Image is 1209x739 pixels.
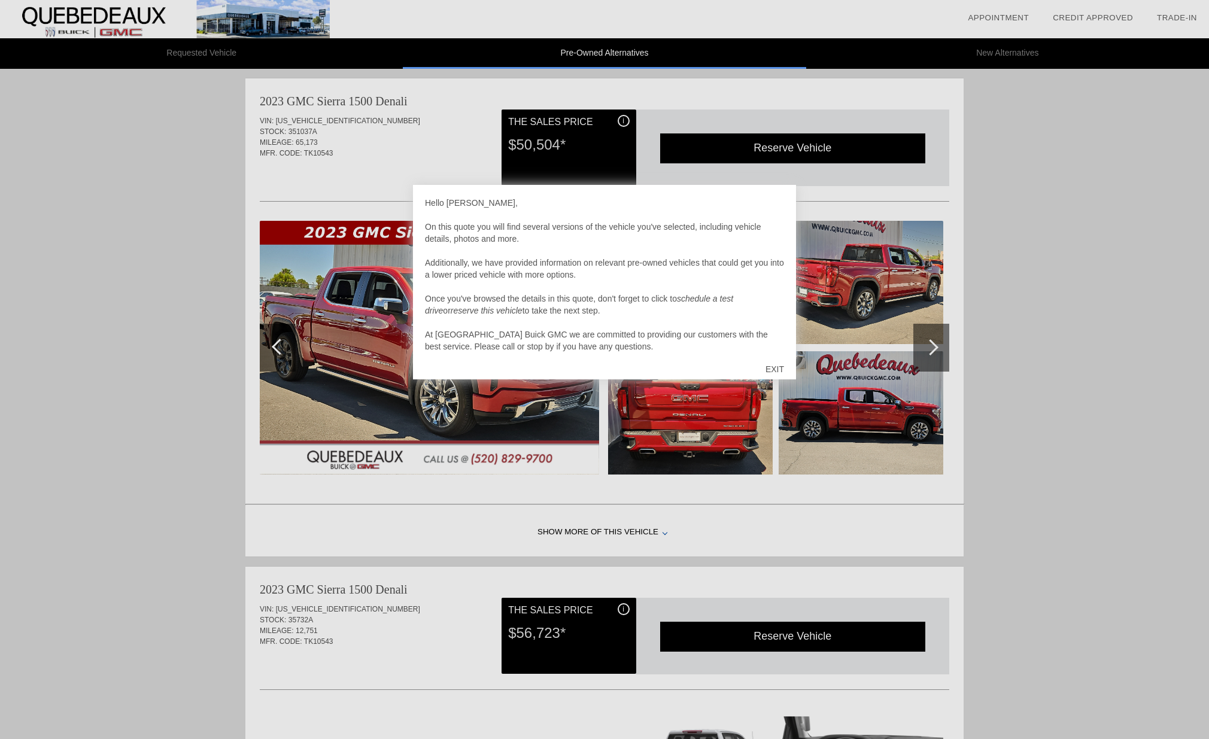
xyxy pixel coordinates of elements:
em: reserve this vehicle [451,306,523,315]
a: Trade-In [1157,13,1197,22]
a: Appointment [968,13,1029,22]
a: Credit Approved [1053,13,1133,22]
em: schedule a test drive [425,294,733,315]
div: Hello [PERSON_NAME], On this quote you will find several versions of the vehicle you've selected,... [425,197,784,352]
div: EXIT [754,351,796,387]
